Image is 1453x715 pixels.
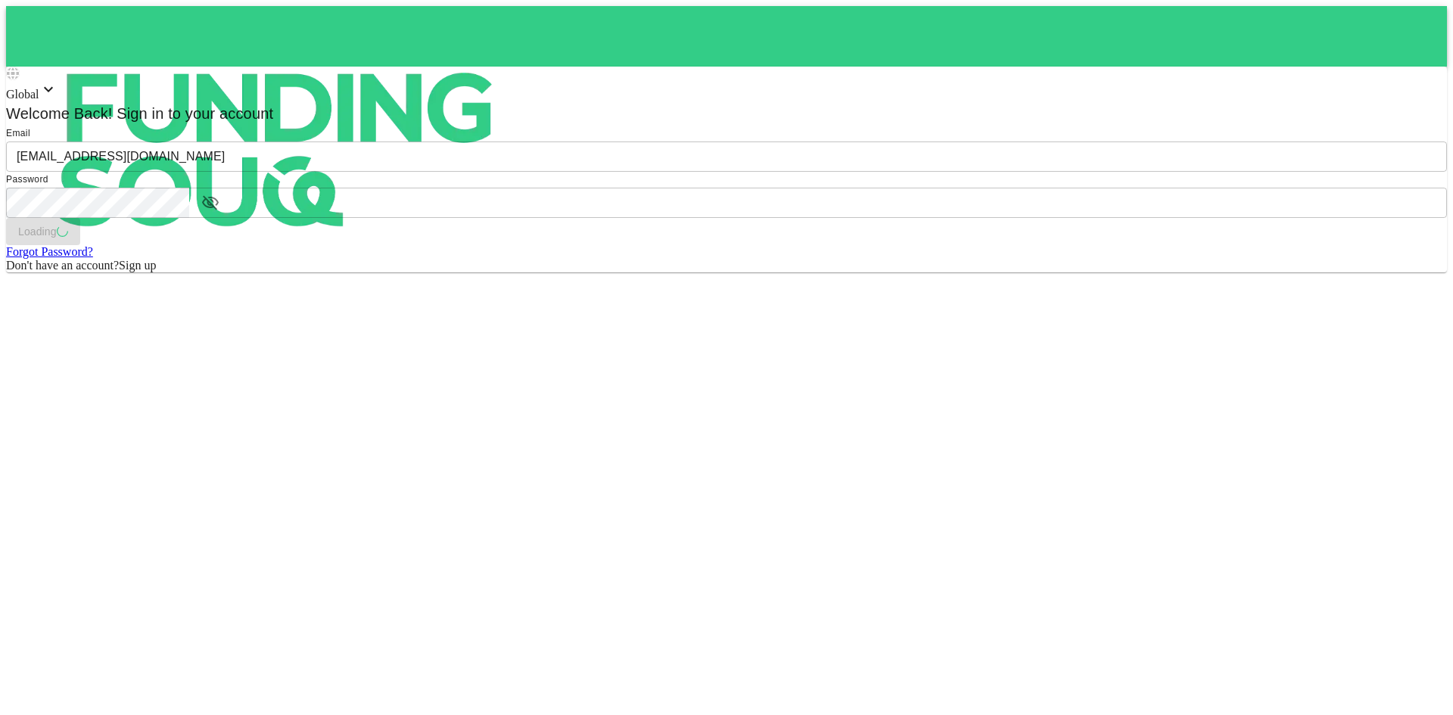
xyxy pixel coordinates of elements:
[6,174,48,185] span: Password
[113,105,274,122] span: Sign in to your account
[6,80,1447,101] div: Global
[6,6,1447,67] a: logo
[6,128,30,138] span: Email
[119,259,156,272] span: Sign up
[6,259,119,272] span: Don't have an account?
[6,105,113,122] span: Welcome Back!
[6,141,1447,172] input: email
[6,6,551,294] img: logo
[6,245,93,258] a: Forgot Password?
[6,188,189,218] input: password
